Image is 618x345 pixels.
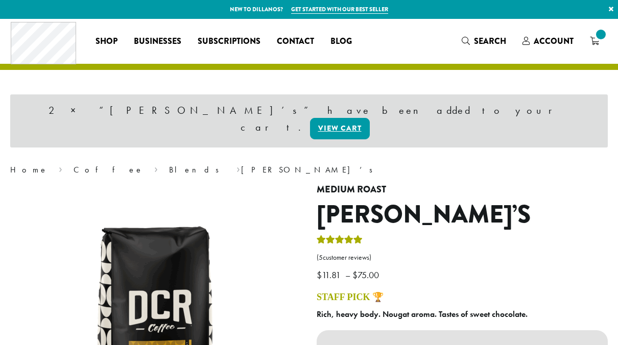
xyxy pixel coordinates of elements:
a: (5customer reviews) [317,253,608,263]
a: Shop [87,33,126,50]
h4: Medium Roast [317,184,608,195]
div: Rated 5.00 out of 5 [317,234,363,249]
span: Blog [330,35,352,48]
a: Blends [169,164,226,175]
div: 2 × “[PERSON_NAME]’s” have been added to your cart. [10,94,608,147]
span: › [59,160,62,176]
h1: [PERSON_NAME]’s [317,200,608,230]
a: Search [454,33,514,50]
a: Get started with our best seller [291,5,388,14]
span: › [154,160,158,176]
span: $ [317,269,322,281]
bdi: 75.00 [352,269,382,281]
span: Search [474,35,506,47]
span: Businesses [134,35,181,48]
span: – [345,269,350,281]
a: STAFF PICK 🏆 [317,292,384,302]
a: View cart [310,118,370,139]
span: › [236,160,240,176]
span: Shop [96,35,117,48]
a: Home [10,164,48,175]
span: Contact [277,35,314,48]
span: $ [352,269,358,281]
span: Account [534,35,574,47]
a: Coffee [74,164,144,175]
span: 5 [319,253,323,262]
nav: Breadcrumb [10,164,608,176]
bdi: 11.81 [317,269,343,281]
span: Subscriptions [198,35,260,48]
b: Rich, heavy body. Nougat aroma. Tastes of sweet chocolate. [317,309,528,319]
